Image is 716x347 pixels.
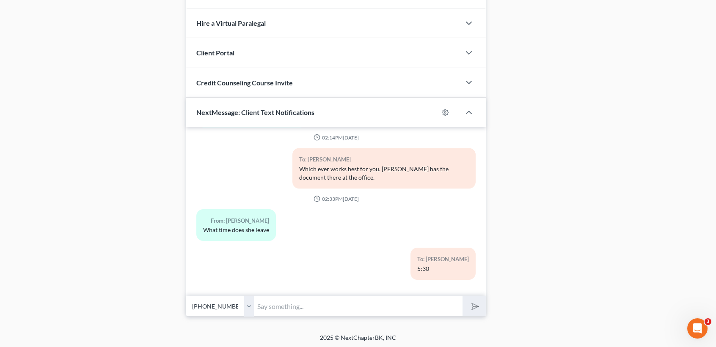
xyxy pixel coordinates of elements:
span: Credit Counseling Course Invite [196,79,293,87]
div: 5:30 [417,265,469,273]
div: What time does she leave [203,226,269,234]
div: From: [PERSON_NAME] [203,216,269,226]
div: 02:14PM[DATE] [196,134,476,141]
iframe: Intercom live chat [687,318,708,339]
div: Which ever works best for you. [PERSON_NAME] has the document there at the office. [299,165,469,182]
span: NextMessage: Client Text Notifications [196,108,314,116]
div: To: [PERSON_NAME] [299,155,469,164]
span: 3 [705,318,711,325]
div: To: [PERSON_NAME] [417,254,469,264]
div: 02:33PM[DATE] [196,195,476,202]
span: Hire a Virtual Paralegal [196,19,266,27]
span: Client Portal [196,49,234,57]
input: Say something... [254,296,463,317]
